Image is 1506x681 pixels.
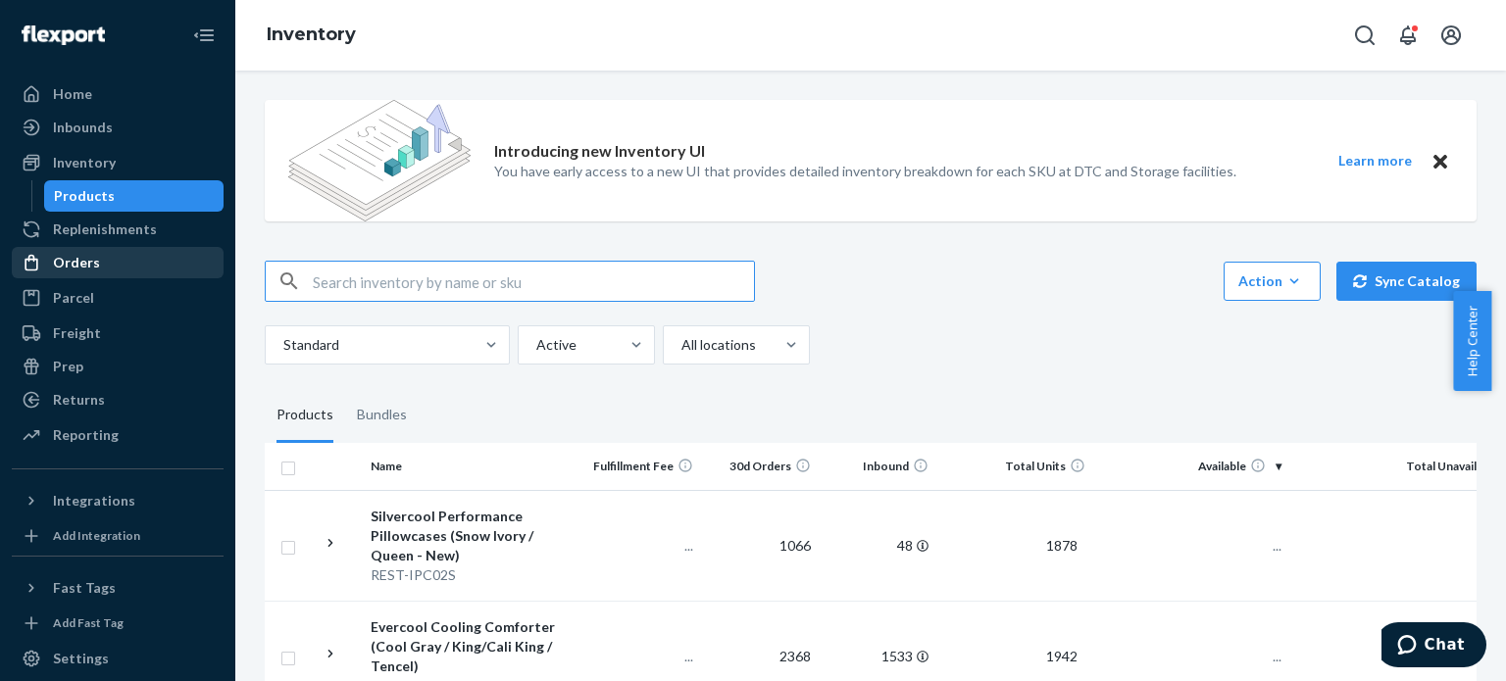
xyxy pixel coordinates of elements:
button: Close [1428,149,1453,173]
a: Reporting [12,419,224,451]
th: Inbound [819,443,936,490]
div: Returns [53,390,105,410]
button: Close Navigation [184,16,224,55]
button: Integrations [12,485,224,516]
div: Evercool Cooling Comforter (Cool Gray / King/Cali King / Tencel) [371,617,576,676]
a: Freight [12,317,224,349]
ol: breadcrumbs [251,7,372,64]
input: All locations [679,335,681,355]
button: Action [1224,262,1321,301]
div: Products [54,186,115,206]
button: Open notifications [1388,16,1428,55]
input: Standard [281,335,283,355]
a: Inventory [267,24,356,45]
a: Inbounds [12,112,224,143]
td: 48 [819,490,936,601]
div: Silvercool Performance Pillowcases (Snow Ivory / Queen - New) [371,507,576,565]
th: Total Units [936,443,1093,490]
button: Open account menu [1431,16,1471,55]
input: Search inventory by name or sku [313,262,754,301]
div: Products [276,388,333,443]
div: Replenishments [53,219,157,239]
a: Inventory [12,147,224,178]
img: new-reports-banner-icon.82668bd98b6a51aee86340f2a7b77ae3.png [288,100,471,221]
a: Orders [12,247,224,278]
div: Prep [53,357,83,376]
th: Available [1093,443,1289,490]
div: Home [53,84,92,104]
button: Learn more [1326,149,1424,173]
div: Inventory [53,153,116,172]
input: Active [534,335,536,355]
th: 30d Orders [701,443,819,490]
button: Open Search Box [1345,16,1384,55]
p: You have early access to a new UI that provides detailed inventory breakdown for each SKU at DTC ... [494,162,1236,181]
a: Products [44,180,225,212]
div: Add Fast Tag [53,614,124,631]
p: ... [1101,647,1281,666]
a: Replenishments [12,214,224,245]
div: Fast Tags [53,578,116,598]
div: REST-IPC02S [371,565,576,585]
td: 1066 [701,490,819,601]
p: ... [591,536,693,556]
div: Add Integration [53,527,140,544]
th: Fulfillment Fee [583,443,701,490]
div: Action [1238,271,1306,291]
div: Freight [53,323,101,343]
div: Orders [53,253,100,272]
div: Inbounds [53,118,113,137]
span: 1878 [1038,537,1085,554]
div: Reporting [53,425,119,445]
a: Add Fast Tag [12,611,224,635]
img: Flexport logo [22,25,105,45]
span: 1942 [1038,648,1085,664]
div: Integrations [53,491,135,511]
p: Introducing new Inventory UI [494,140,705,163]
iframe: Opens a widget where you can chat to one of our agents [1381,622,1486,671]
a: Home [12,78,224,110]
a: Settings [12,643,224,674]
a: Returns [12,384,224,415]
a: Add Integration [12,524,224,548]
button: Sync Catalog [1336,262,1477,301]
a: Prep [12,351,224,382]
p: ... [591,647,693,666]
div: Settings [53,649,109,668]
th: Name [363,443,583,490]
div: Bundles [357,388,407,443]
div: Parcel [53,288,94,308]
p: ... [1101,536,1281,556]
button: Fast Tags [12,572,224,604]
a: Parcel [12,282,224,314]
button: Help Center [1453,291,1491,391]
